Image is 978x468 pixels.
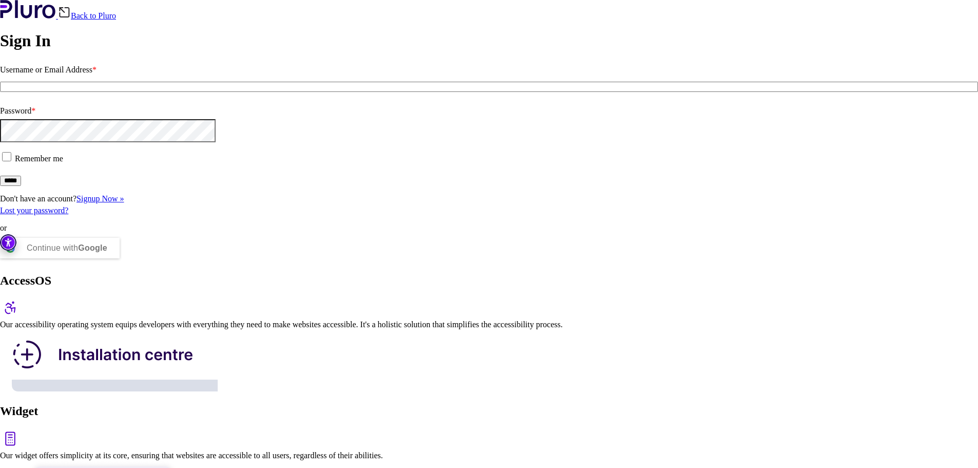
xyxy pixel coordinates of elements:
[58,11,116,20] a: Back to Pluro
[58,6,71,18] img: Back icon
[78,244,107,252] b: Google
[2,152,11,161] input: Remember me
[27,238,107,258] div: Continue with
[76,194,124,203] a: Signup Now »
